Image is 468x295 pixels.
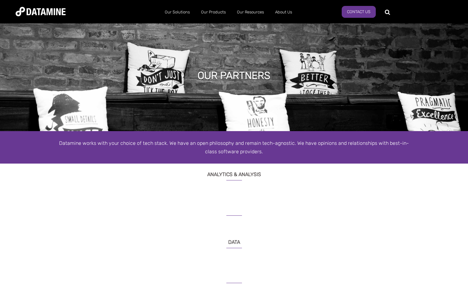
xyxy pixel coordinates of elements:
a: Our Solutions [159,4,195,20]
div: Datamine works with your choice of tech stack. We have an open philosophy and remain tech-agnosti... [56,139,412,156]
h3: ANALYTICS & ANALYSIS [56,164,412,180]
a: Our Products [195,4,231,20]
img: Datamine [16,7,66,16]
a: Our Resources [231,4,269,20]
h3: DATA [56,231,412,248]
h1: OUR PARTNERS [198,69,270,82]
a: About Us [269,4,298,20]
a: Contact us [342,6,376,18]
